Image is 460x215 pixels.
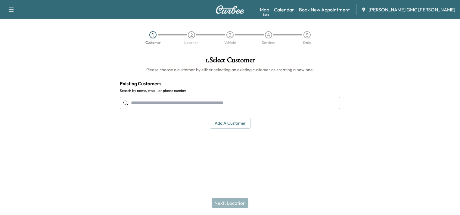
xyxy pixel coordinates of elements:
div: Vehicle [224,41,236,44]
div: 3 [226,31,234,38]
div: Location [184,41,199,44]
span: [PERSON_NAME] GMC [PERSON_NAME] [368,6,455,13]
a: Book New Appointment [299,6,350,13]
h4: Existing Customers [120,80,340,87]
a: MapBeta [260,6,269,13]
div: Beta [263,12,269,17]
div: 4 [265,31,272,38]
h6: Please choose a customer by either selecting an existing customer or creating a new one. [120,67,340,73]
button: Add a customer [210,118,250,129]
div: Customer [145,41,161,44]
img: Curbee Logo [216,5,244,14]
div: 1 [149,31,157,38]
div: 2 [188,31,195,38]
div: Date [303,41,311,44]
h1: 1 . Select Customer [120,56,340,67]
a: Calendar [274,6,294,13]
div: 5 [303,31,311,38]
div: Services [262,41,275,44]
label: Search by name, email, or phone number [120,88,340,93]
